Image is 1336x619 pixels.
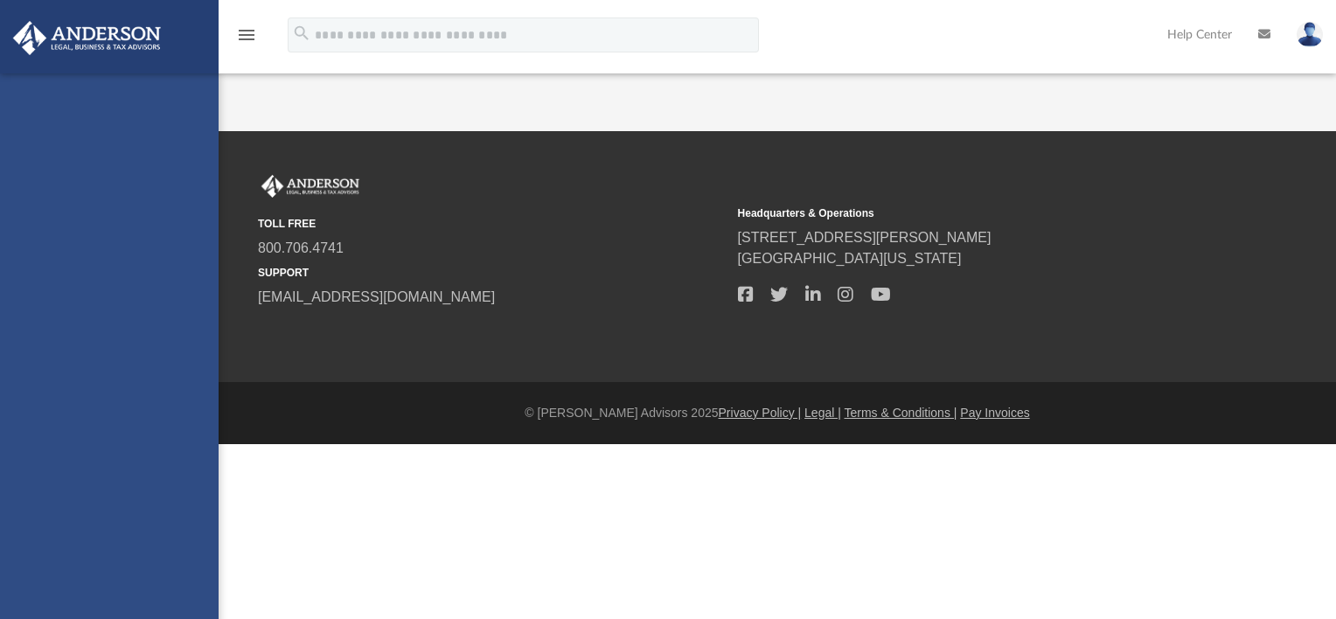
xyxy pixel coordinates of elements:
a: [GEOGRAPHIC_DATA][US_STATE] [738,251,962,266]
a: Privacy Policy | [719,406,802,420]
img: Anderson Advisors Platinum Portal [8,21,166,55]
a: Terms & Conditions | [845,406,957,420]
i: search [292,24,311,43]
i: menu [236,24,257,45]
div: © [PERSON_NAME] Advisors 2025 [219,404,1336,422]
small: Headquarters & Operations [738,205,1206,221]
img: Anderson Advisors Platinum Portal [258,175,363,198]
a: [STREET_ADDRESS][PERSON_NAME] [738,230,992,245]
a: [EMAIL_ADDRESS][DOMAIN_NAME] [258,289,495,304]
a: menu [236,33,257,45]
small: SUPPORT [258,265,726,281]
a: 800.706.4741 [258,240,344,255]
a: Pay Invoices [960,406,1029,420]
small: TOLL FREE [258,216,726,232]
a: Legal | [804,406,841,420]
img: User Pic [1297,22,1323,47]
